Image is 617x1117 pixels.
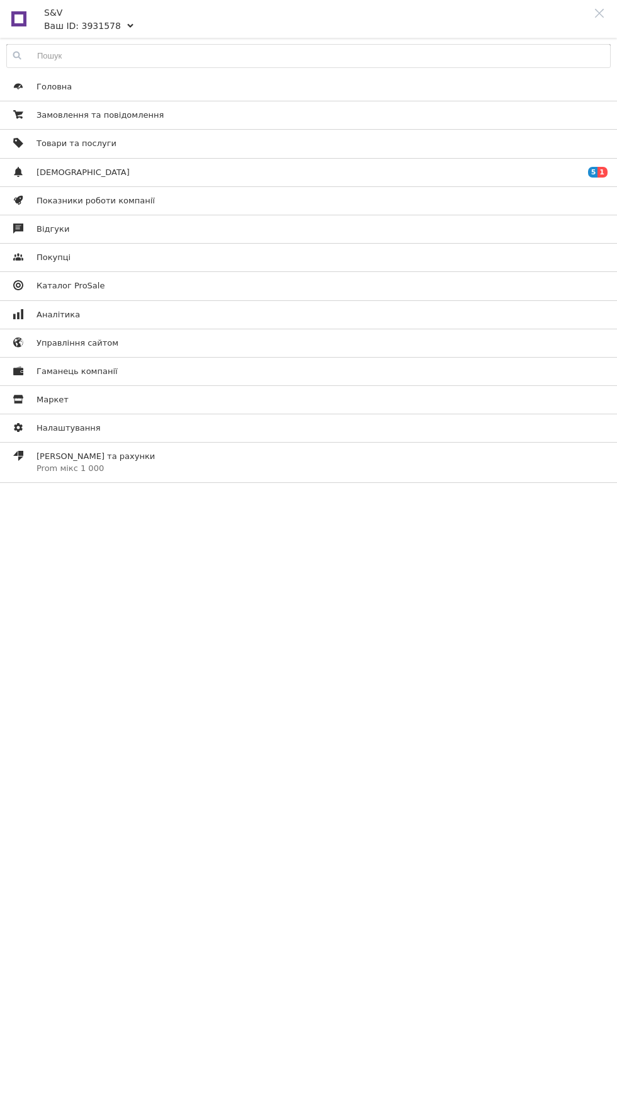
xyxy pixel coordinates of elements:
[37,110,164,121] span: Замовлення та повідомлення
[6,44,611,68] input: Пошук
[37,167,130,178] span: [DEMOGRAPHIC_DATA]
[37,366,118,377] span: Гаманець компанії
[44,20,121,32] div: Ваш ID: 3931578
[37,309,80,320] span: Аналітика
[37,463,155,474] div: Prom мікс 1 000
[37,451,155,473] span: [PERSON_NAME] та рахунки
[37,81,72,93] span: Головна
[37,195,155,207] span: Показники роботи компанії
[597,167,608,178] span: 1
[37,280,105,292] span: Каталог ProSale
[588,167,598,178] span: 5
[37,394,69,405] span: Маркет
[37,252,71,263] span: Покупці
[37,337,118,349] span: Управління сайтом
[37,138,116,149] span: Товари та послуги
[37,224,69,235] span: Відгуки
[37,422,101,434] span: Налаштування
